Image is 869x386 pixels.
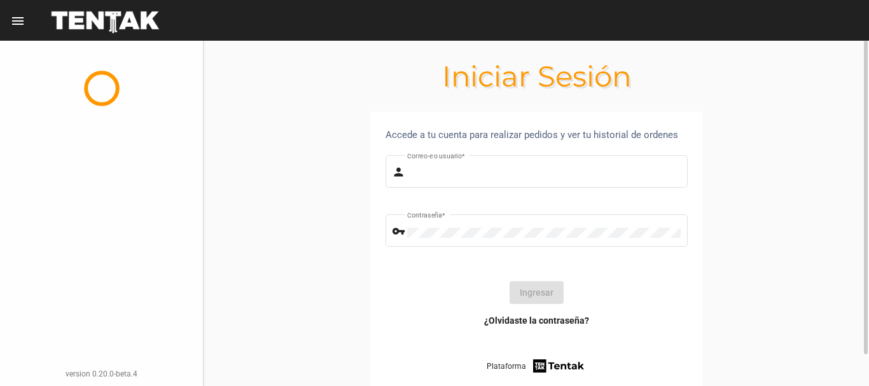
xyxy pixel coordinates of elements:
mat-icon: person [392,165,407,180]
div: Accede a tu cuenta para realizar pedidos y ver tu historial de ordenes [386,127,688,142]
h1: Iniciar Sesión [204,66,869,86]
div: version 0.20.0-beta.4 [10,368,193,380]
button: Ingresar [510,281,564,304]
span: Plataforma [487,360,526,373]
a: ¿Olvidaste la contraseña? [484,314,589,327]
a: Plataforma [487,357,587,375]
mat-icon: menu [10,13,25,29]
mat-icon: vpn_key [392,224,407,239]
img: tentak-firm.png [531,357,586,375]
